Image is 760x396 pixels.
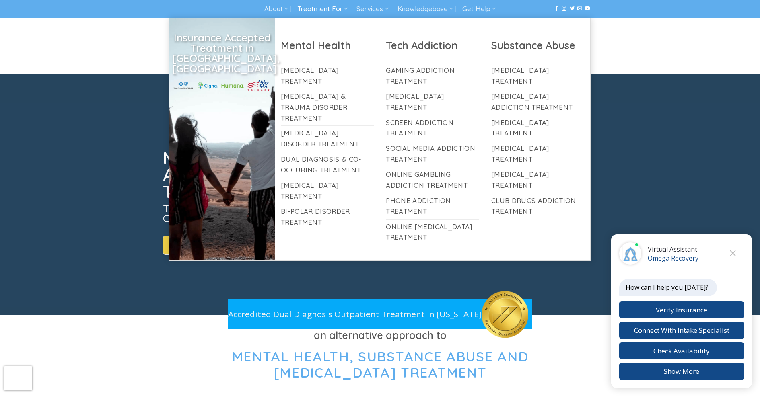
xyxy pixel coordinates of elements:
[570,6,575,12] a: Follow on Twitter
[163,204,402,223] h3: The Country’s Best Program Specializing in the Complex Issues of the Digital Age
[491,63,585,89] a: [MEDICAL_DATA] Treatment
[577,6,582,12] a: Send us an email
[281,63,374,89] a: [MEDICAL_DATA] Treatment
[462,2,496,16] a: Get Help
[491,167,585,193] a: [MEDICAL_DATA] Treatment
[386,39,479,52] h2: Tech Addiction
[554,6,559,12] a: Follow on Facebook
[386,193,479,219] a: Phone Addiction Treatment
[491,39,585,52] h2: Substance Abuse
[562,6,566,12] a: Follow on Instagram
[386,167,479,193] a: Online Gambling Addiction Treatment
[297,2,348,16] a: Treatment For
[386,220,479,245] a: Online [MEDICAL_DATA] Treatment
[491,89,585,115] a: [MEDICAL_DATA] Addiction Treatment
[491,115,585,141] a: [MEDICAL_DATA] Treatment
[386,63,479,89] a: Gaming Addiction Treatment
[356,2,388,16] a: Services
[281,89,374,126] a: [MEDICAL_DATA] & Trauma Disorder Treatment
[491,193,585,219] a: Club Drugs Addiction Treatment
[172,33,272,74] h2: Insurance Accepted Treatment in [GEOGRAPHIC_DATA], [GEOGRAPHIC_DATA]
[398,2,453,16] a: Knowledgebase
[281,152,374,178] a: Dual Diagnosis & Co-Occuring Treatment
[228,308,482,321] p: Accredited Dual Diagnosis Outpatient Treatment in [US_STATE]
[386,141,479,167] a: Social Media Addiction Treatment
[491,141,585,167] a: [MEDICAL_DATA] Treatment
[163,150,402,200] h1: Mental Health, Substance Abuse, and [MEDICAL_DATA] Treatment
[281,126,374,152] a: [MEDICAL_DATA] Disorder Treatment
[585,6,590,12] a: Follow on YouTube
[386,115,479,141] a: Screen Addiction Treatment
[232,348,529,382] span: Mental Health, Substance Abuse and [MEDICAL_DATA] Treatment
[281,178,374,204] a: [MEDICAL_DATA] Treatment
[169,327,591,343] h3: an alternative approach to
[281,204,374,230] a: Bi-Polar Disorder Treatment
[264,2,288,16] a: About
[281,39,374,52] h2: Mental Health
[386,89,479,115] a: [MEDICAL_DATA] Treatment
